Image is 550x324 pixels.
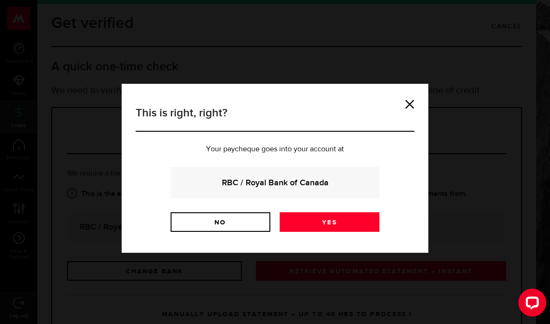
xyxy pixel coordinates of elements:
strong: RBC / Royal Bank of Canada [183,176,367,189]
iframe: LiveChat chat widget [511,285,550,324]
p: Your paycheque goes into your account at [136,146,414,153]
a: Yes [280,212,379,232]
a: No [171,212,270,232]
h3: This is right, right? [136,105,414,132]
